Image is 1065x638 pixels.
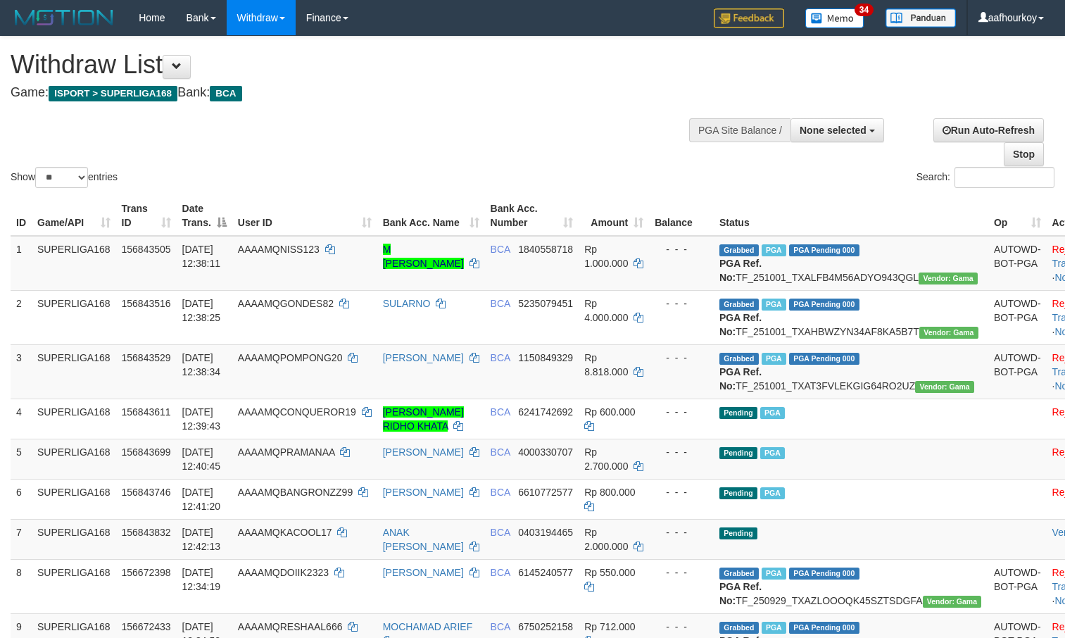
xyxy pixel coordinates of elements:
[11,167,118,188] label: Show entries
[11,236,32,291] td: 1
[518,406,573,418] span: Copy 6241742692 to clipboard
[714,236,988,291] td: TF_251001_TXALFB4M56ADYO943QGL
[714,8,784,28] img: Feedback.jpg
[760,487,785,499] span: Marked by aafsoycanthlai
[719,353,759,365] span: Grabbed
[714,196,988,236] th: Status
[182,406,221,432] span: [DATE] 12:39:43
[988,236,1047,291] td: AUTOWD-BOT-PGA
[238,487,353,498] span: AAAAMQBANGRONZZ99
[719,568,759,580] span: Grabbed
[238,298,334,309] span: AAAAMQGONDES82
[122,298,171,309] span: 156843516
[182,446,221,472] span: [DATE] 12:40:45
[383,567,464,578] a: [PERSON_NAME]
[919,327,978,339] span: Vendor URL: https://trx31.1velocity.biz
[689,118,790,142] div: PGA Site Balance /
[584,298,628,323] span: Rp 4.000.000
[988,196,1047,236] th: Op: activate to sort column ascending
[886,8,956,27] img: panduan.png
[805,8,864,28] img: Button%20Memo.svg
[383,406,464,432] a: [PERSON_NAME] RIDHO KHATA
[655,405,708,419] div: - - -
[719,366,762,392] b: PGA Ref. No:
[383,298,431,309] a: SULARNO
[919,273,978,284] span: Vendor URL: https://trx31.1velocity.biz
[518,487,573,498] span: Copy 6610772577 to clipboard
[655,485,708,499] div: - - -
[714,559,988,613] td: TF_250929_TXAZLOOOQK45SZTSDGFA
[762,353,786,365] span: Marked by aafsoycanthlai
[122,487,171,498] span: 156843746
[122,406,171,418] span: 156843611
[719,447,757,459] span: Pending
[122,244,171,255] span: 156843505
[491,352,510,363] span: BCA
[122,527,171,538] span: 156843832
[182,567,221,592] span: [DATE] 12:34:19
[32,290,116,344] td: SUPERLIGA168
[491,567,510,578] span: BCA
[762,622,786,634] span: Marked by aafsoycanthlai
[32,196,116,236] th: Game/API: activate to sort column ascending
[491,406,510,418] span: BCA
[11,559,32,613] td: 8
[238,244,320,255] span: AAAAMQNISS123
[988,290,1047,344] td: AUTOWD-BOT-PGA
[491,446,510,458] span: BCA
[491,487,510,498] span: BCA
[584,446,628,472] span: Rp 2.700.000
[518,244,573,255] span: Copy 1840558718 to clipboard
[789,244,859,256] span: PGA Pending
[177,196,232,236] th: Date Trans.: activate to sort column descending
[655,351,708,365] div: - - -
[122,446,171,458] span: 156843699
[383,527,464,552] a: ANAK [PERSON_NAME]
[518,298,573,309] span: Copy 5235079451 to clipboard
[491,244,510,255] span: BCA
[790,118,884,142] button: None selected
[923,596,982,608] span: Vendor URL: https://trx31.1velocity.biz
[762,299,786,311] span: Marked by aafsoycanthlai
[11,51,696,79] h1: Withdraw List
[383,352,464,363] a: [PERSON_NAME]
[182,352,221,377] span: [DATE] 12:38:34
[518,352,573,363] span: Copy 1150849329 to clipboard
[714,344,988,399] td: TF_251001_TXAT3FVLEKGIG64RO2UZ
[655,565,708,580] div: - - -
[584,352,628,377] span: Rp 8.818.000
[719,487,757,499] span: Pending
[182,487,221,512] span: [DATE] 12:41:20
[182,298,221,323] span: [DATE] 12:38:25
[210,86,241,101] span: BCA
[988,344,1047,399] td: AUTOWD-BOT-PGA
[933,118,1044,142] a: Run Auto-Refresh
[719,258,762,283] b: PGA Ref. No:
[122,567,171,578] span: 156672398
[719,407,757,419] span: Pending
[491,621,510,632] span: BCA
[584,406,635,418] span: Rp 600.000
[1004,142,1044,166] a: Stop
[11,439,32,479] td: 5
[32,399,116,439] td: SUPERLIGA168
[383,621,473,632] a: MOCHAMAD ARIEF
[238,446,335,458] span: AAAAMQPRAMANAA
[491,527,510,538] span: BCA
[915,381,974,393] span: Vendor URL: https://trx31.1velocity.biz
[719,581,762,606] b: PGA Ref. No:
[122,352,171,363] span: 156843529
[32,519,116,559] td: SUPERLIGA168
[655,525,708,539] div: - - -
[32,479,116,519] td: SUPERLIGA168
[383,244,464,269] a: M [PERSON_NAME]
[916,167,1054,188] label: Search:
[11,86,696,100] h4: Game: Bank:
[32,344,116,399] td: SUPERLIGA168
[762,568,786,580] span: Marked by aafsoycanthlai
[11,196,32,236] th: ID
[855,4,874,16] span: 34
[584,621,635,632] span: Rp 712.000
[485,196,579,236] th: Bank Acc. Number: activate to sort column ascending
[11,399,32,439] td: 4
